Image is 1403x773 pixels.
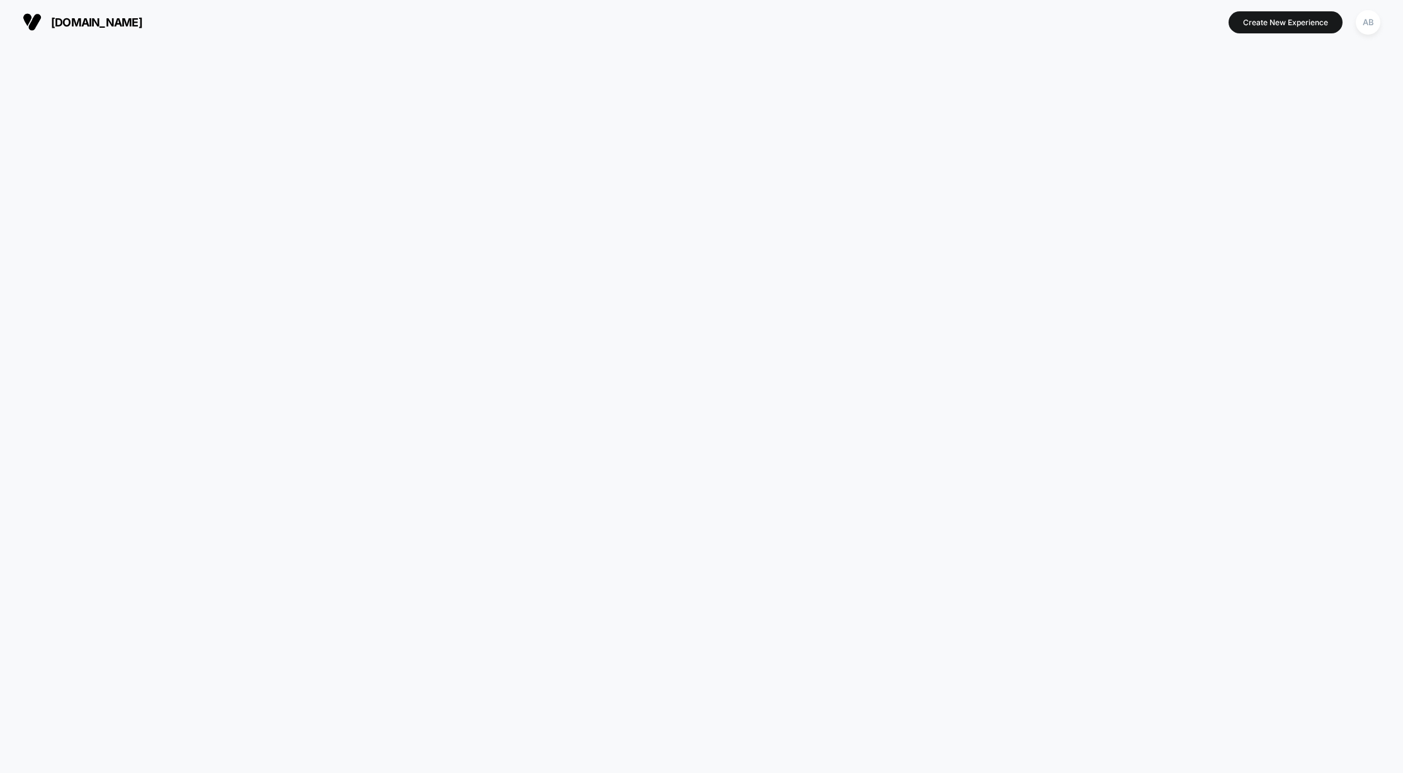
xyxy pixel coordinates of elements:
img: Visually logo [23,13,42,31]
button: Create New Experience [1229,11,1343,33]
div: AB [1356,10,1380,35]
button: AB [1352,9,1384,35]
button: [DOMAIN_NAME] [19,12,146,32]
span: [DOMAIN_NAME] [51,16,142,29]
